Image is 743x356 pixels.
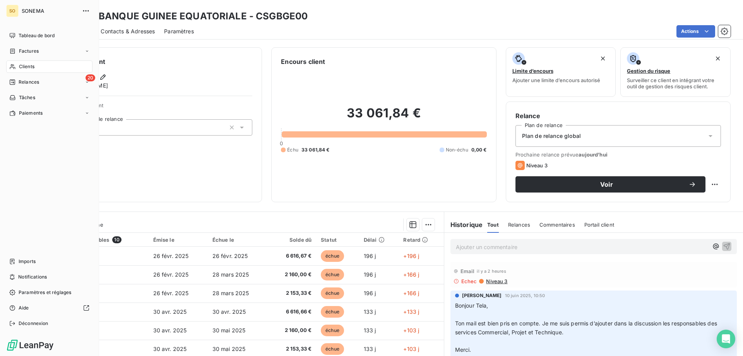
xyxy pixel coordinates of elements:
[153,308,187,315] span: 30 avr. 2025
[403,253,419,259] span: +196 j
[273,345,312,353] span: 2 153,33 €
[461,268,475,274] span: Email
[19,110,43,117] span: Paiements
[164,28,194,35] span: Paramètres
[6,339,54,351] img: Logo LeanPay
[321,237,354,243] div: Statut
[212,346,246,352] span: 30 mai 2025
[212,237,264,243] div: Échue le
[19,258,36,265] span: Imports
[212,253,248,259] span: 26 févr. 2025
[579,151,608,158] span: aujourd’hui
[19,320,48,327] span: Déconnexion
[112,236,121,243] span: 10
[19,63,34,70] span: Clients
[61,236,144,243] div: Pièces comptables
[18,273,47,280] span: Notifications
[446,146,468,153] span: Non-échu
[364,271,376,278] span: 196 j
[403,308,419,315] span: +133 j
[19,48,39,55] span: Factures
[212,271,249,278] span: 28 mars 2025
[477,269,506,273] span: il y a 2 heures
[19,79,39,86] span: Relances
[153,327,187,334] span: 30 avr. 2025
[462,292,502,299] span: [PERSON_NAME]
[281,105,486,129] h2: 33 061,84 €
[515,176,705,193] button: Voir
[717,330,735,348] div: Open Intercom Messenger
[444,220,483,229] h6: Historique
[403,237,439,243] div: Retard
[212,290,249,296] span: 28 mars 2025
[515,151,721,158] span: Prochaine relance prévue
[455,346,471,353] span: Merci.
[364,237,394,243] div: Délai
[321,269,344,280] span: échue
[321,250,344,262] span: échue
[153,253,189,259] span: 26 févr. 2025
[505,293,545,298] span: 10 juin 2025, 10:50
[403,290,419,296] span: +166 j
[101,28,155,35] span: Contacts & Adresses
[515,111,721,120] h6: Relance
[403,346,419,352] span: +103 j
[19,289,71,296] span: Paramètres et réglages
[153,237,203,243] div: Émise le
[273,271,312,279] span: 2 160,00 €
[6,5,19,17] div: SO
[461,278,477,284] span: Echec
[86,74,95,81] span: 20
[68,9,308,23] h3: SG DE BANQUE GUINEE EQUATORIALE - CSGBGE00
[455,320,719,335] span: Ton mail est bien pris en compte. Je me suis permis d’ajouter dans la discussion les responsables...
[19,94,35,101] span: Tâches
[539,222,575,228] span: Commentaires
[273,308,312,316] span: 6 616,66 €
[506,47,616,97] button: Limite d’encoursAjouter une limite d’encours autorisé
[321,325,344,336] span: échue
[321,306,344,318] span: échue
[281,57,325,66] h6: Encours client
[47,57,252,66] h6: Informations client
[526,162,548,169] span: Niveau 3
[364,290,376,296] span: 196 j
[273,289,312,297] span: 2 153,33 €
[19,304,29,311] span: Aide
[273,327,312,334] span: 2 160,00 €
[212,308,246,315] span: 30 avr. 2025
[273,237,312,243] div: Solde dû
[512,77,600,83] span: Ajouter une limite d’encours autorisé
[321,287,344,299] span: échue
[153,271,189,278] span: 26 févr. 2025
[273,252,312,260] span: 6 616,67 €
[403,327,419,334] span: +103 j
[280,140,283,146] span: 0
[676,25,715,38] button: Actions
[301,146,330,153] span: 33 061,84 €
[212,327,246,334] span: 30 mai 2025
[19,32,55,39] span: Tableau de bord
[620,47,731,97] button: Gestion du risqueSurveiller ce client en intégrant votre outil de gestion des risques client.
[485,278,507,284] span: Niveau 3
[471,146,487,153] span: 0,00 €
[455,302,488,309] span: Bonjour Tela,
[364,253,376,259] span: 196 j
[584,222,614,228] span: Portail client
[364,308,376,315] span: 133 j
[321,343,344,355] span: échue
[153,290,189,296] span: 26 févr. 2025
[525,181,688,187] span: Voir
[522,132,581,140] span: Plan de relance global
[627,77,724,89] span: Surveiller ce client en intégrant votre outil de gestion des risques client.
[6,302,92,314] a: Aide
[22,8,77,14] span: SONEMA
[403,271,419,278] span: +166 j
[508,222,530,228] span: Relances
[153,346,187,352] span: 30 avr. 2025
[287,146,298,153] span: Échu
[487,222,499,228] span: Tout
[364,346,376,352] span: 133 j
[627,68,670,74] span: Gestion du risque
[62,102,252,113] span: Propriétés Client
[364,327,376,334] span: 133 j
